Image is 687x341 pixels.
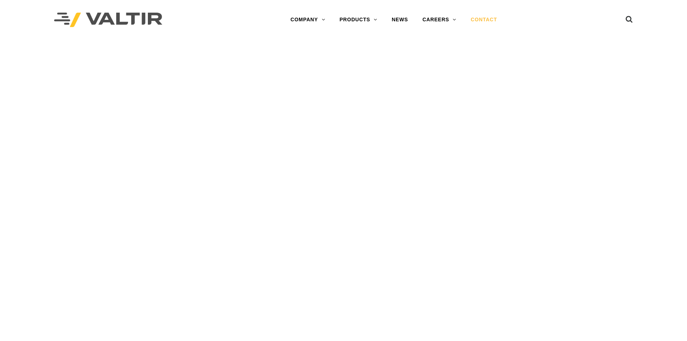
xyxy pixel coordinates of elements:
a: CAREERS [415,13,463,27]
a: NEWS [384,13,415,27]
img: Valtir [54,13,162,27]
a: PRODUCTS [332,13,384,27]
a: COMPANY [283,13,332,27]
a: CONTACT [463,13,504,27]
